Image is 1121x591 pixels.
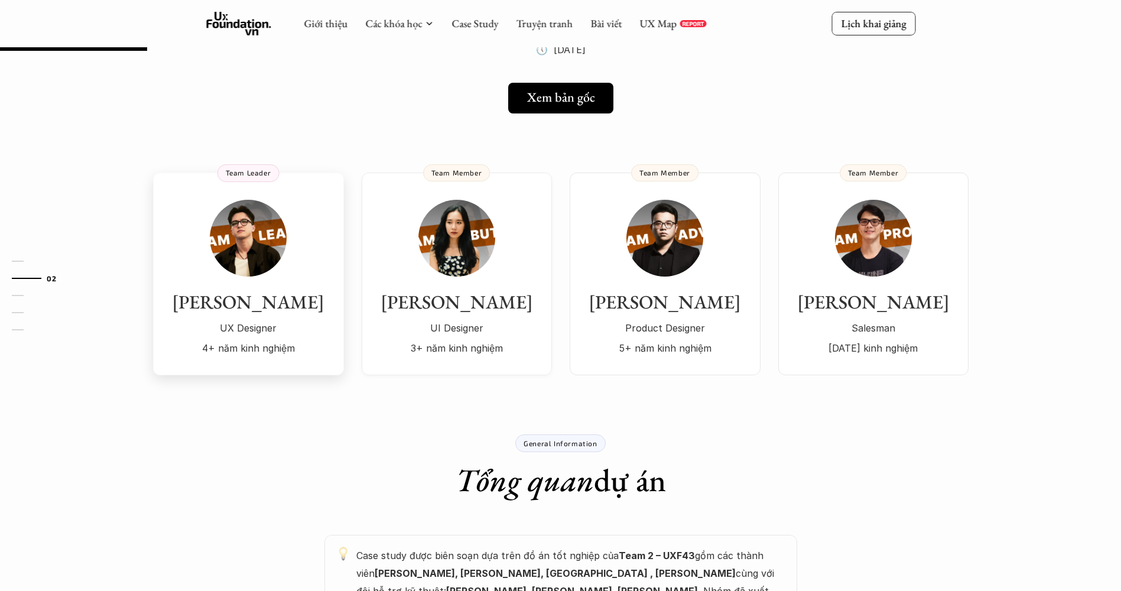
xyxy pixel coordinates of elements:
p: UI Designer [373,319,540,337]
strong: [PERSON_NAME], [PERSON_NAME], [GEOGRAPHIC_DATA] , [PERSON_NAME] [375,567,736,579]
a: [PERSON_NAME]UI Designer3+ năm kinh nghiệmTeam Member [362,173,552,375]
p: Team Member [848,168,899,177]
a: Giới thiệu [304,17,347,30]
strong: 02 [47,274,56,282]
p: Team Member [639,168,690,177]
h1: dự án [456,461,666,499]
h3: [PERSON_NAME] [790,291,957,313]
p: 4+ năm kinh nghiệm [165,339,332,357]
a: Bài viết [590,17,622,30]
p: UX Designer [165,319,332,337]
h5: Xem bản gốc [527,90,595,105]
h3: [PERSON_NAME] [165,291,332,313]
a: REPORT [680,20,706,27]
a: [PERSON_NAME]Product Designer5+ năm kinh nghiệmTeam Member [570,173,761,375]
a: Xem bản gốc [508,83,613,113]
p: REPORT [682,20,704,27]
a: Truyện tranh [516,17,573,30]
a: Lịch khai giảng [831,12,915,35]
p: Lịch khai giảng [841,17,906,30]
a: [PERSON_NAME]UX Designer4+ năm kinh nghiệmTeam Leader [153,173,344,375]
h3: [PERSON_NAME] [581,291,749,313]
a: Các khóa học [365,17,422,30]
p: 3+ năm kinh nghiệm [373,339,540,357]
a: Case Study [451,17,498,30]
h3: [PERSON_NAME] [373,291,540,313]
p: Product Designer [581,319,749,337]
p: Team Leader [226,168,271,177]
p: Salesman [790,319,957,337]
a: [PERSON_NAME]Salesman[DATE] kinh nghiệmTeam Member [778,173,969,375]
a: 02 [12,271,68,285]
p: General Information [524,439,597,447]
p: 5+ năm kinh nghiệm [581,339,749,357]
p: Team Member [431,168,482,177]
p: [DATE] kinh nghiệm [790,339,957,357]
a: UX Map [639,17,677,30]
strong: Team 2 – UXF43 [619,550,695,561]
em: Tổng quan [456,459,594,501]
